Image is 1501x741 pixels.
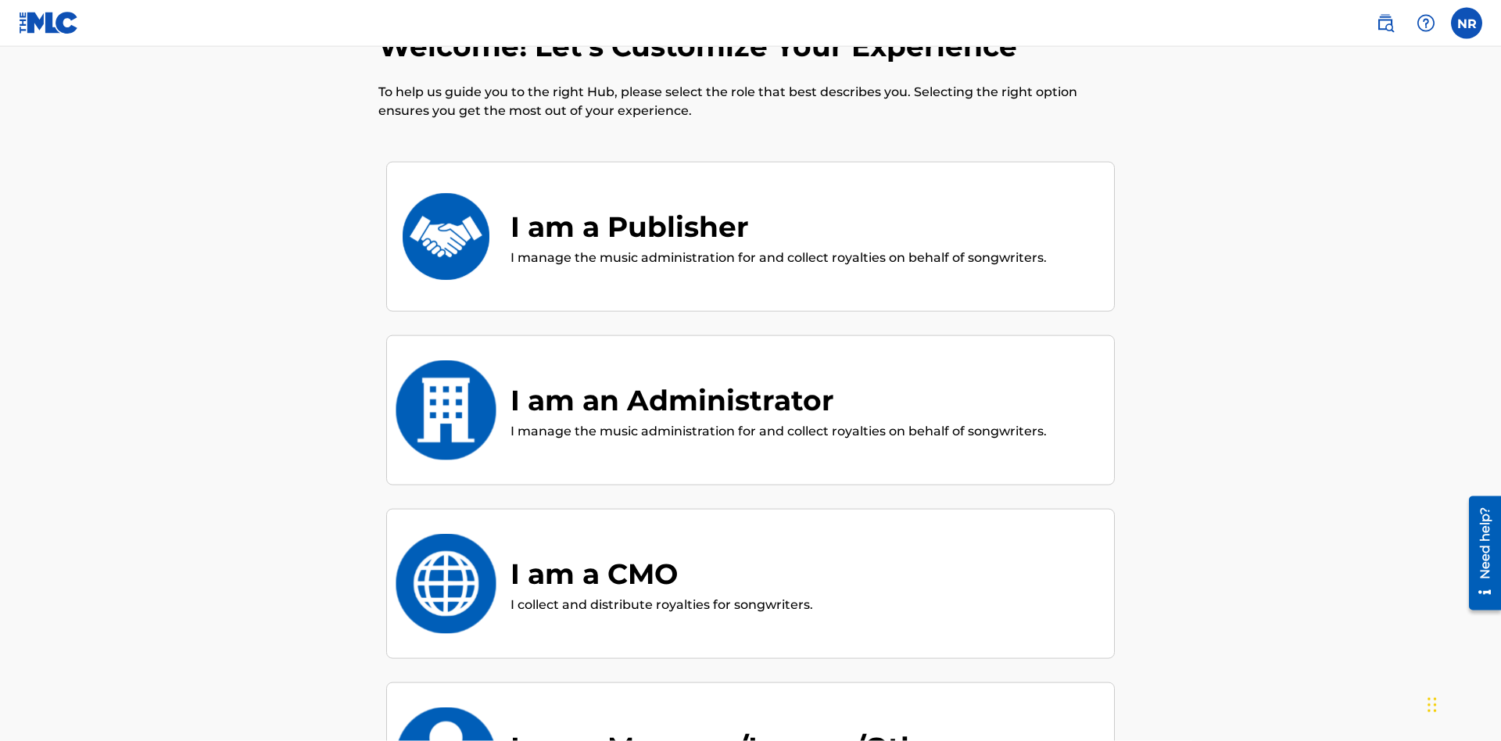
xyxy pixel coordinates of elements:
div: I am a CMO [510,553,813,595]
p: I manage the music administration for and collect royalties on behalf of songwriters. [510,422,1047,441]
div: I am an Administrator [510,379,1047,421]
div: I am a CMOI am a CMOI collect and distribute royalties for songwriters. [386,509,1115,659]
img: help [1417,14,1435,33]
div: I am a PublisherI am a PublisherI manage the music administration for and collect royalties on be... [386,162,1115,312]
img: I am a Publisher [395,187,497,287]
img: I am an Administrator [395,360,497,460]
p: I collect and distribute royalties for songwriters. [510,596,813,614]
a: Public Search [1370,8,1401,39]
div: I am an AdministratorI am an AdministratorI manage the music administration for and collect royal... [386,335,1115,485]
img: MLC Logo [19,12,79,34]
p: I manage the music administration for and collect royalties on behalf of songwriters. [510,249,1047,267]
img: I am a CMO [395,534,497,634]
img: search [1376,14,1395,33]
div: Help [1410,8,1442,39]
p: To help us guide you to the right Hub, please select the role that best describes you. Selecting ... [378,83,1123,120]
div: User Menu [1451,8,1482,39]
iframe: Chat Widget [1423,666,1501,741]
div: I am a Publisher [510,206,1047,248]
div: Drag [1428,682,1437,728]
iframe: Resource Center [1457,490,1501,618]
